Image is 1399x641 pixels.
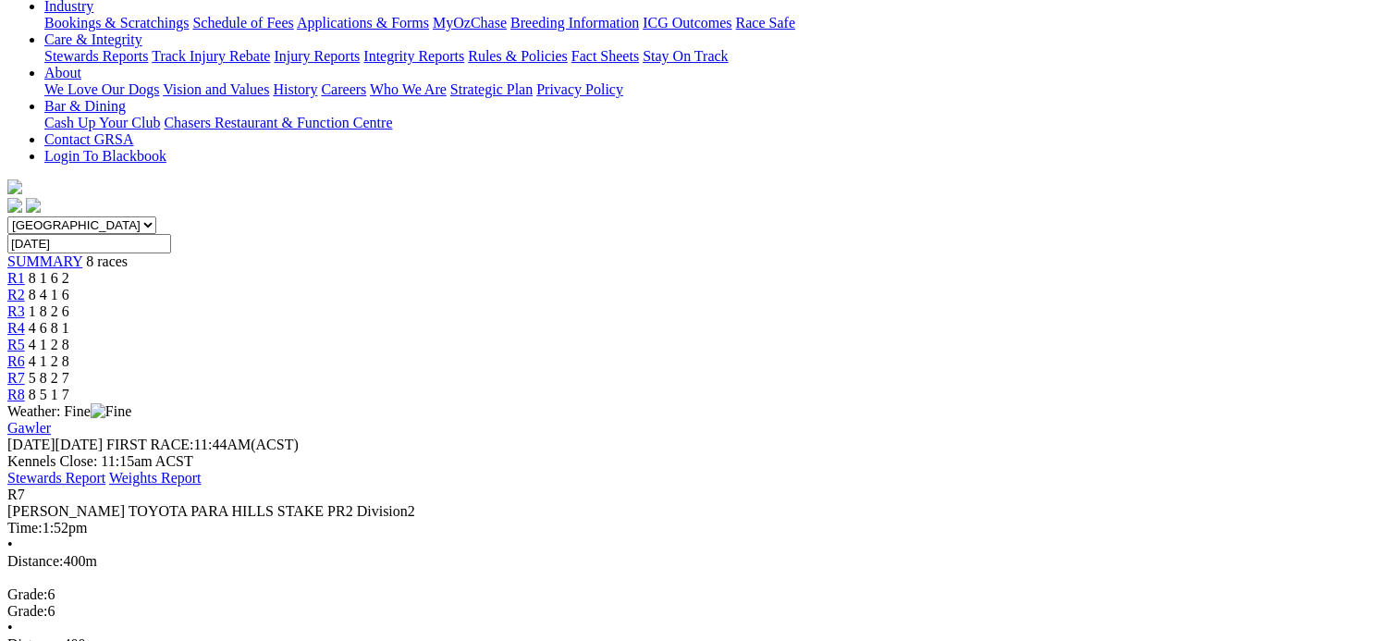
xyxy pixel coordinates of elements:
a: History [273,81,317,97]
div: 400m [7,553,1392,570]
a: Stewards Reports [44,48,148,64]
span: 1 8 2 6 [29,303,69,319]
span: Distance: [7,553,63,569]
a: Gawler [7,420,51,436]
span: 4 6 8 1 [29,320,69,336]
span: 4 1 2 8 [29,353,69,369]
a: Injury Reports [274,48,360,64]
a: Rules & Policies [468,48,568,64]
span: R7 [7,487,25,502]
a: Fact Sheets [571,48,639,64]
div: 6 [7,586,1392,603]
img: facebook.svg [7,198,22,213]
img: logo-grsa-white.png [7,179,22,194]
span: 11:44AM(ACST) [106,437,299,452]
a: We Love Our Dogs [44,81,159,97]
a: Privacy Policy [536,81,623,97]
a: Weights Report [109,470,202,486]
div: Bar & Dining [44,115,1392,131]
a: R3 [7,303,25,319]
a: Applications & Forms [297,15,429,31]
span: 8 1 6 2 [29,270,69,286]
span: • [7,536,13,552]
a: Integrity Reports [363,48,464,64]
span: Time: [7,520,43,536]
a: R2 [7,287,25,302]
a: Cash Up Your Club [44,115,160,130]
div: Kennels Close: 11:15am ACST [7,453,1392,470]
span: 8 4 1 6 [29,287,69,302]
a: Contact GRSA [44,131,133,147]
span: 5 8 2 7 [29,370,69,386]
a: Breeding Information [510,15,639,31]
a: R8 [7,387,25,402]
a: ICG Outcomes [643,15,731,31]
div: 6 [7,603,1392,620]
a: MyOzChase [433,15,507,31]
span: FIRST RACE: [106,437,193,452]
a: Chasers Restaurant & Function Centre [164,115,392,130]
span: 8 races [86,253,128,269]
a: Bookings & Scratchings [44,15,189,31]
span: • [7,620,13,635]
a: Careers [321,81,366,97]
a: R5 [7,337,25,352]
img: twitter.svg [26,198,41,213]
a: R6 [7,353,25,369]
a: Vision and Values [163,81,269,97]
div: Care & Integrity [44,48,1392,65]
a: Who We Are [370,81,447,97]
span: Weather: Fine [7,403,131,419]
a: SUMMARY [7,253,82,269]
a: Stewards Report [7,470,105,486]
div: Industry [44,15,1392,31]
span: Grade: [7,603,48,619]
a: Strategic Plan [450,81,533,97]
a: Bar & Dining [44,98,126,114]
a: Care & Integrity [44,31,142,47]
a: R7 [7,370,25,386]
span: [DATE] [7,437,103,452]
span: Grade: [7,586,48,602]
div: [PERSON_NAME] TOYOTA PARA HILLS STAKE PR2 Division2 [7,503,1392,520]
span: [DATE] [7,437,55,452]
span: 4 1 2 8 [29,337,69,352]
img: Fine [91,403,131,420]
a: About [44,65,81,80]
a: R1 [7,270,25,286]
a: Stay On Track [643,48,728,64]
a: Login To Blackbook [44,148,166,164]
input: Select date [7,234,171,253]
span: 8 5 1 7 [29,387,69,402]
a: R4 [7,320,25,336]
div: 1:52pm [7,520,1392,536]
div: About [44,81,1392,98]
a: Schedule of Fees [192,15,293,31]
a: Race Safe [735,15,794,31]
a: Track Injury Rebate [152,48,270,64]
